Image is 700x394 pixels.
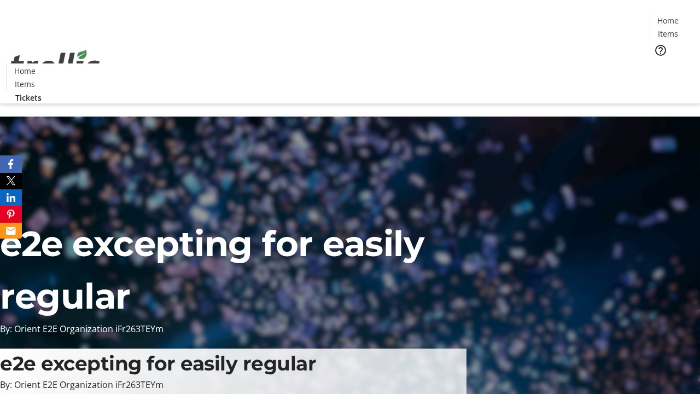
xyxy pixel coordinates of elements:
a: Items [7,78,42,90]
span: Tickets [658,63,685,75]
span: Items [658,28,678,39]
a: Tickets [7,92,50,103]
a: Home [650,15,685,26]
button: Help [650,39,672,61]
a: Tickets [650,63,693,75]
a: Home [7,65,42,77]
span: Home [657,15,679,26]
span: Tickets [15,92,42,103]
span: Home [14,65,36,77]
img: Orient E2E Organization iFr263TEYm's Logo [7,38,104,92]
span: Items [15,78,35,90]
a: Items [650,28,685,39]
